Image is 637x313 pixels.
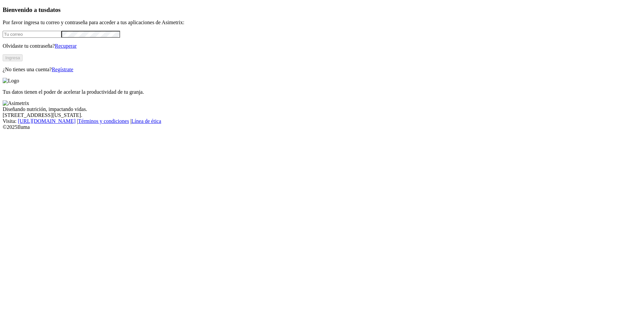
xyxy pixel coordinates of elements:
[55,43,77,49] a: Recuperar
[3,100,29,106] img: Asimetrix
[3,6,634,14] h3: Bienvenido a tus
[52,67,73,72] a: Regístrate
[78,118,129,124] a: Términos y condiciones
[3,20,634,26] p: Por favor ingresa tu correo y contraseña para acceder a tus aplicaciones de Asimetrix:
[3,106,634,112] div: Diseñando nutrición, impactando vidas.
[3,67,634,73] p: ¿No tienes una cuenta?
[18,118,76,124] a: [URL][DOMAIN_NAME]
[3,124,634,130] div: © 2025 Iluma
[46,6,61,13] span: datos
[3,89,634,95] p: Tus datos tienen el poder de acelerar la productividad de tu granja.
[3,118,634,124] div: Visita : | |
[131,118,161,124] a: Línea de ética
[3,31,61,38] input: Tu correo
[3,112,634,118] div: [STREET_ADDRESS][US_STATE].
[3,78,19,84] img: Logo
[3,43,634,49] p: Olvidaste tu contraseña?
[3,54,23,61] button: Ingresa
